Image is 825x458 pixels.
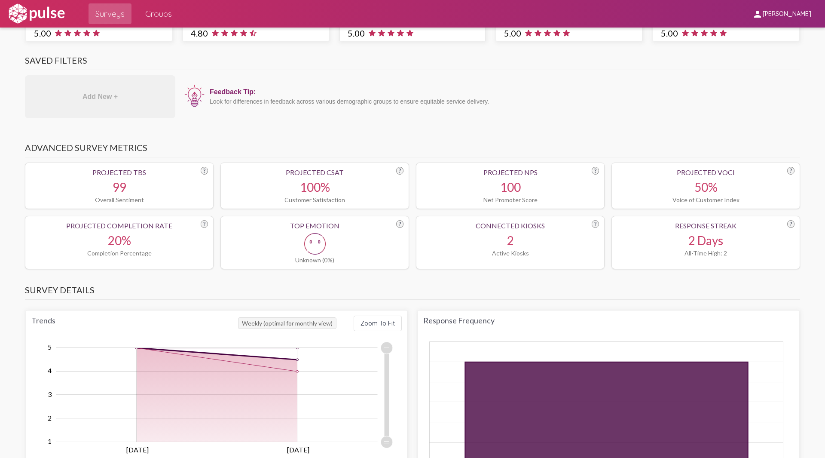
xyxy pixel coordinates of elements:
[422,221,599,230] div: Connected Kiosks
[422,168,599,176] div: Projected NPS
[31,221,208,230] div: Projected Completion Rate
[34,28,51,38] span: 5.00
[25,75,175,118] div: Add New +
[422,249,599,257] div: Active Kiosks
[422,180,599,194] div: 100
[48,366,52,375] tspan: 4
[210,98,796,105] div: Look for differences in feedback across various demographic groups to ensure equitable service de...
[504,28,521,38] span: 5.00
[348,28,365,38] span: 5.00
[31,316,238,331] div: Trends
[48,413,52,421] tspan: 2
[226,196,403,203] div: Customer Satisfaction
[138,3,179,24] a: Groups
[617,196,794,203] div: Voice of Customer Index
[7,3,66,25] img: white-logo.svg
[95,6,125,22] span: Surveys
[617,233,794,248] div: 2 Days
[787,220,794,228] div: ?
[423,316,794,325] div: Response Frequency
[201,167,208,175] div: ?
[287,446,309,454] tspan: [DATE]
[31,180,208,194] div: 99
[617,249,794,257] div: All-Time High: 2
[787,167,794,175] div: ?
[752,9,763,19] mat-icon: person
[25,285,800,300] h3: Survey Details
[48,343,52,351] tspan: 5
[661,28,678,38] span: 5.00
[226,221,403,230] div: Top Emotion
[617,180,794,194] div: 50%
[25,142,800,157] h3: Advanced Survey Metrics
[89,3,131,24] a: Surveys
[31,196,208,203] div: Overall Sentiment
[201,220,208,228] div: ?
[145,6,172,22] span: Groups
[184,84,205,108] img: icon12.png
[48,437,52,445] tspan: 1
[126,446,148,454] tspan: [DATE]
[31,249,208,257] div: Completion Percentage
[210,88,796,96] div: Feedback Tip:
[226,168,403,176] div: Projected CSAT
[31,168,208,176] div: Projected TBS
[592,167,599,175] div: ?
[191,28,208,38] span: 4.80
[354,316,402,331] button: Zoom To Fit
[617,168,794,176] div: Projected VoCI
[763,10,811,18] span: [PERSON_NAME]
[746,6,818,22] button: [PERSON_NAME]
[48,390,52,398] tspan: 3
[592,220,599,228] div: ?
[396,167,403,175] div: ?
[361,320,395,327] span: Zoom To Fit
[617,221,794,230] div: Response Streak
[25,55,800,70] h3: Saved Filters
[226,256,403,264] div: Unknown (0%)
[396,220,403,228] div: ?
[304,233,326,255] img: Unknown
[226,180,403,194] div: 100%
[422,233,599,248] div: 2
[238,317,336,329] span: Weekly (optimal for monthly view)
[31,233,208,248] div: 20%
[422,196,599,203] div: Net Promoter Score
